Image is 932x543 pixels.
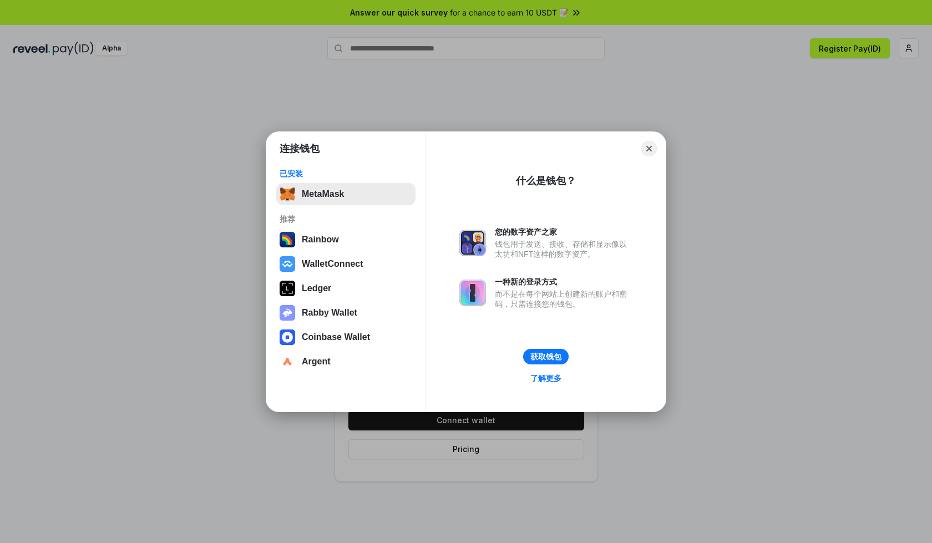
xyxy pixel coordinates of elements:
[280,281,295,296] img: svg+xml,%3Csvg%20xmlns%3D%22http%3A%2F%2Fwww.w3.org%2F2000%2Fsvg%22%20width%3D%2228%22%20height%3...
[495,239,632,259] div: 钱包用于发送、接收、存储和显示像以太坊和NFT这样的数字资产。
[523,349,569,364] button: 获取钱包
[495,289,632,309] div: 而不是在每个网站上创建新的账户和密码，只需连接您的钱包。
[302,332,370,342] div: Coinbase Wallet
[495,277,632,287] div: 一种新的登录方式
[530,352,561,362] div: 获取钱包
[495,227,632,237] div: 您的数字资产之家
[280,329,295,345] img: svg+xml,%3Csvg%20width%3D%2228%22%20height%3D%2228%22%20viewBox%3D%220%200%2028%2028%22%20fill%3D...
[641,141,657,156] button: Close
[276,326,416,348] button: Coinbase Wallet
[302,259,363,269] div: WalletConnect
[302,235,339,245] div: Rainbow
[276,351,416,373] button: Argent
[276,229,416,251] button: Rainbow
[280,256,295,272] img: svg+xml,%3Csvg%20width%3D%2228%22%20height%3D%2228%22%20viewBox%3D%220%200%2028%2028%22%20fill%3D...
[280,169,412,179] div: 已安装
[302,308,357,318] div: Rabby Wallet
[280,142,320,155] h1: 连接钱包
[280,214,412,224] div: 推荐
[280,354,295,369] img: svg+xml,%3Csvg%20width%3D%2228%22%20height%3D%2228%22%20viewBox%3D%220%200%2028%2028%22%20fill%3D...
[276,183,416,205] button: MetaMask
[280,305,295,321] img: svg+xml,%3Csvg%20xmlns%3D%22http%3A%2F%2Fwww.w3.org%2F2000%2Fsvg%22%20fill%3D%22none%22%20viewBox...
[276,277,416,300] button: Ledger
[302,357,331,367] div: Argent
[524,371,568,385] a: 了解更多
[276,253,416,275] button: WalletConnect
[516,174,576,187] div: 什么是钱包？
[459,280,486,306] img: svg+xml,%3Csvg%20xmlns%3D%22http%3A%2F%2Fwww.w3.org%2F2000%2Fsvg%22%20fill%3D%22none%22%20viewBox...
[276,302,416,324] button: Rabby Wallet
[302,283,331,293] div: Ledger
[302,189,344,199] div: MetaMask
[280,232,295,247] img: svg+xml,%3Csvg%20width%3D%22120%22%20height%3D%22120%22%20viewBox%3D%220%200%20120%20120%22%20fil...
[459,230,486,256] img: svg+xml,%3Csvg%20xmlns%3D%22http%3A%2F%2Fwww.w3.org%2F2000%2Fsvg%22%20fill%3D%22none%22%20viewBox...
[280,186,295,202] img: svg+xml,%3Csvg%20fill%3D%22none%22%20height%3D%2233%22%20viewBox%3D%220%200%2035%2033%22%20width%...
[530,373,561,383] div: 了解更多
